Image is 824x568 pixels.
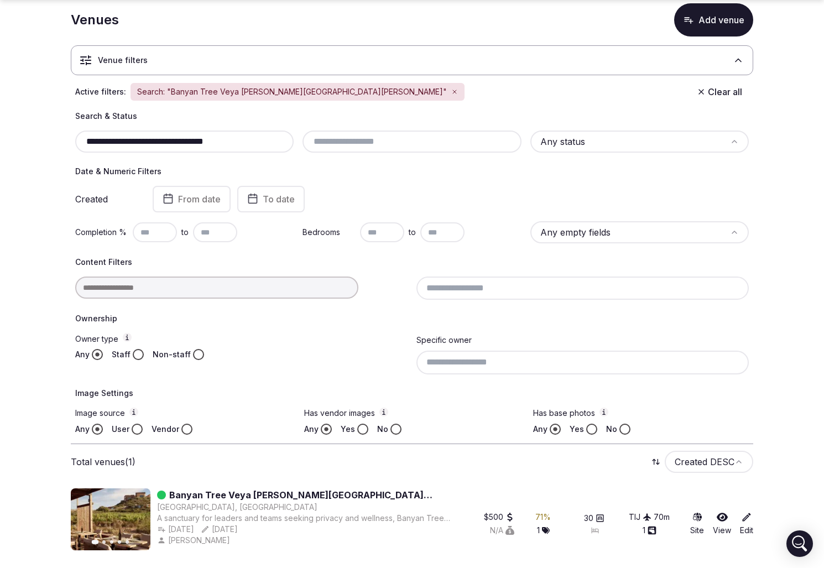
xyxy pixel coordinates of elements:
[416,335,472,345] label: Specific owner
[490,525,514,536] button: N/A
[533,408,749,419] label: Has base photos
[75,195,137,204] label: Created
[152,424,179,435] label: Vendor
[75,349,90,360] label: Any
[690,82,749,102] button: Clear all
[75,86,126,97] span: Active filters:
[654,512,670,523] button: 70m
[75,408,291,419] label: Image source
[129,408,138,416] button: Image source
[379,408,388,416] button: Has vendor images
[181,227,189,238] span: to
[75,313,749,324] h4: Ownership
[75,333,408,345] label: Owner type
[690,512,704,536] a: Site
[643,525,656,536] button: 1
[570,424,584,435] label: Yes
[535,512,551,523] button: 71%
[584,513,604,524] button: 30
[629,512,651,523] button: TIJ
[75,257,749,268] h4: Content Filters
[303,227,356,238] label: Bedrooms
[112,349,131,360] label: Staff
[654,512,670,523] div: 70 m
[201,524,238,535] button: [DATE]
[118,540,121,544] button: Go to slide 4
[153,349,191,360] label: Non-staff
[606,424,617,435] label: No
[157,524,194,535] button: [DATE]
[157,535,232,546] button: [PERSON_NAME]
[110,540,113,544] button: Go to slide 3
[409,227,416,238] span: to
[713,512,731,536] a: View
[123,333,132,342] button: Owner type
[126,540,129,544] button: Go to slide 5
[75,424,90,435] label: Any
[153,186,231,212] button: From date
[92,540,99,544] button: Go to slide 1
[112,424,129,435] label: User
[75,111,749,122] h4: Search & Status
[71,488,150,550] img: Featured image for Banyan Tree Veya Valle de Guadalupe
[102,540,106,544] button: Go to slide 2
[237,186,305,212] button: To date
[98,55,148,66] h3: Venue filters
[584,513,593,524] span: 30
[674,3,753,37] button: Add venue
[75,388,749,399] h4: Image Settings
[377,424,388,435] label: No
[157,502,317,513] button: [GEOGRAPHIC_DATA], [GEOGRAPHIC_DATA]
[178,194,221,205] span: From date
[533,424,547,435] label: Any
[599,408,608,416] button: Has base photos
[304,408,520,419] label: Has vendor images
[537,525,550,536] button: 1
[71,456,135,468] p: Total venues (1)
[740,512,753,536] a: Edit
[786,530,813,557] div: Open Intercom Messenger
[157,513,450,524] div: A sanctuary for leaders and teams seeking privacy and wellness, Banyan Tree Veya [PERSON_NAME][GE...
[535,512,551,523] div: 71 %
[263,194,295,205] span: To date
[75,227,128,238] label: Completion %
[169,488,450,502] a: Banyan Tree Veya [PERSON_NAME][GEOGRAPHIC_DATA][PERSON_NAME]
[137,86,447,97] span: Search: "Banyan Tree Veya [PERSON_NAME][GEOGRAPHIC_DATA][PERSON_NAME]"
[341,424,355,435] label: Yes
[304,424,319,435] label: Any
[484,512,514,523] button: $500
[75,166,749,177] h4: Date & Numeric Filters
[71,11,119,29] h1: Venues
